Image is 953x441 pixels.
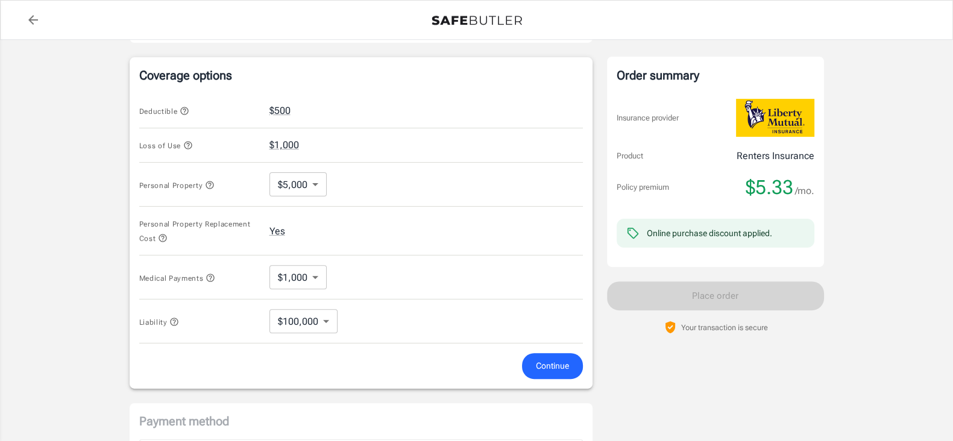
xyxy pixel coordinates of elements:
p: Product [617,150,643,162]
p: Policy premium [617,181,669,193]
span: Deductible [139,107,190,116]
span: Loss of Use [139,142,193,150]
div: $5,000 [269,172,327,196]
button: Yes [269,224,285,239]
button: $1,000 [269,138,299,152]
a: back to quotes [21,8,45,32]
div: Order summary [617,66,814,84]
button: Personal Property Replacement Cost [139,216,260,245]
button: Continue [522,353,583,379]
div: $100,000 [269,309,338,333]
button: $500 [269,104,291,118]
span: /mo. [795,183,814,199]
p: Coverage options [139,67,583,84]
span: $5.33 [746,175,793,199]
span: Personal Property Replacement Cost [139,220,251,243]
p: Insurance provider [617,112,679,124]
img: Back to quotes [432,16,522,25]
span: Liability [139,318,180,327]
span: Continue [536,358,569,374]
div: Online purchase discount applied. [647,227,772,239]
img: Liberty Mutual [736,99,814,137]
span: Medical Payments [139,274,216,283]
button: Loss of Use [139,138,193,152]
span: Personal Property [139,181,215,190]
div: $1,000 [269,265,327,289]
button: Liability [139,314,180,329]
button: Personal Property [139,178,215,192]
p: Renters Insurance [737,149,814,163]
button: Deductible [139,104,190,118]
p: Your transaction is secure [681,322,768,333]
button: Medical Payments [139,271,216,285]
